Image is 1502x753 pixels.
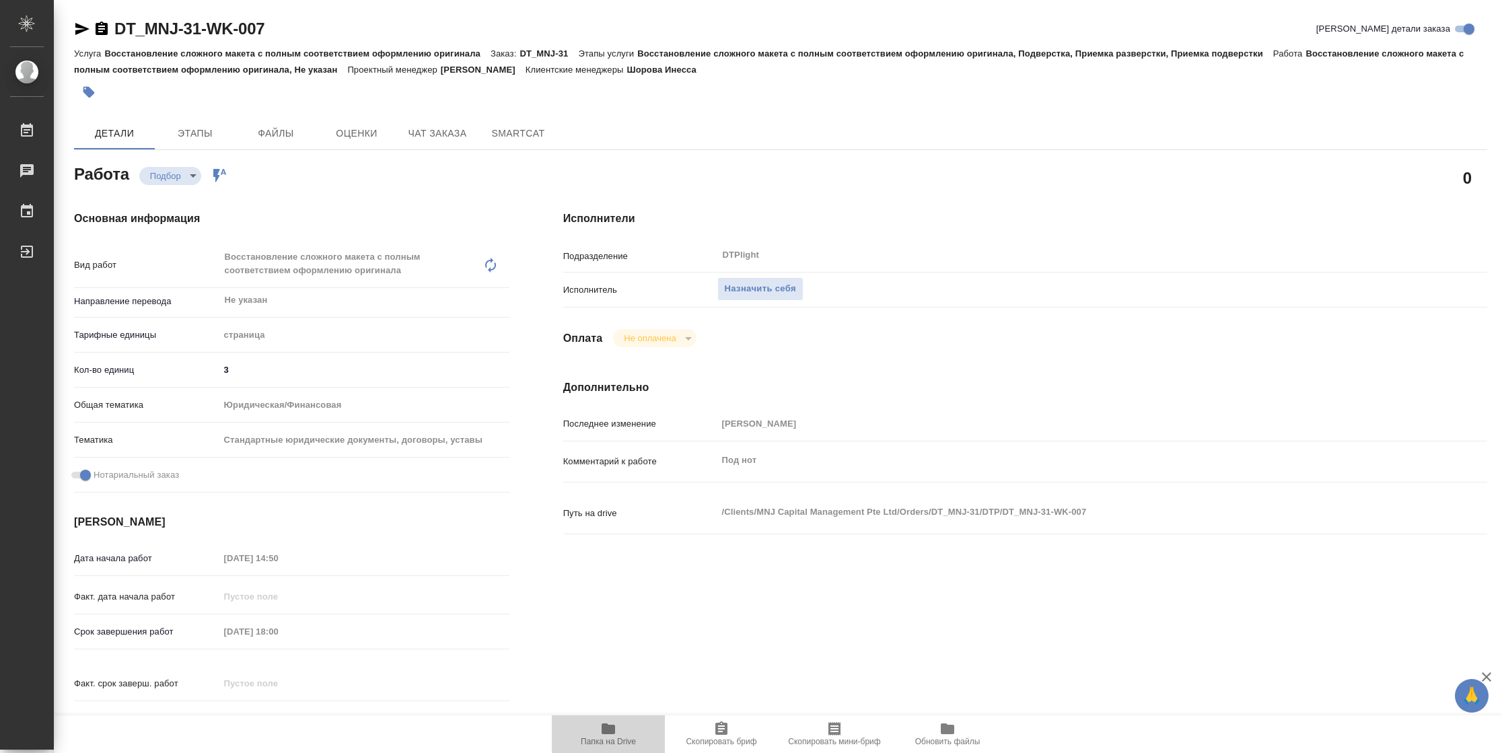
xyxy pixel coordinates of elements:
p: Последнее изменение [563,417,717,431]
a: DT_MNJ-31-WK-007 [114,20,265,38]
span: Файлы [244,125,308,142]
input: Пустое поле [219,548,337,568]
h2: Работа [74,161,129,185]
p: Работа [1273,48,1306,59]
input: Пустое поле [219,587,337,606]
span: Нотариальный заказ [94,468,179,482]
button: Назначить себя [717,277,803,301]
p: Факт. срок заверш. работ [74,677,219,690]
div: Подбор [613,329,696,347]
span: SmartCat [486,125,550,142]
textarea: /Clients/MNJ Capital Management Pte Ltd/Orders/DT_MNJ-31/DTP/DT_MNJ-31-WK-007 [717,501,1410,524]
h4: Оплата [563,330,603,347]
button: Скопировать мини-бриф [778,715,891,753]
div: страница [219,324,509,347]
span: Чат заказа [405,125,470,142]
span: Скопировать бриф [686,737,756,746]
p: Комментарий к работе [563,455,717,468]
div: Юридическая/Финансовая [219,394,509,417]
p: Путь на drive [563,507,717,520]
h2: 0 [1463,166,1472,189]
button: Обновить файлы [891,715,1004,753]
input: Пустое поле [219,622,337,641]
p: Шорова Инесса [627,65,707,75]
p: Услуга [74,48,104,59]
p: Вид работ [74,258,219,272]
p: Заказ: [491,48,520,59]
span: Назначить себя [725,281,796,297]
div: Стандартные юридические документы, договоры, уставы [219,429,509,452]
span: Этапы [163,125,227,142]
span: [PERSON_NAME] детали заказа [1316,22,1450,36]
p: Кол-во единиц [74,363,219,377]
h4: Дополнительно [563,380,1487,396]
span: Обновить файлы [915,737,980,746]
p: [PERSON_NAME] [441,65,526,75]
span: 🙏 [1460,682,1483,710]
h4: Исполнители [563,211,1487,227]
input: Пустое поле [219,674,337,693]
input: ✎ Введи что-нибудь [219,709,337,728]
button: Скопировать ссылку для ЯМессенджера [74,21,90,37]
p: Дата начала работ [74,552,219,565]
button: Добавить тэг [74,77,104,107]
p: Срок завершения работ [74,625,219,639]
p: Клиентские менеджеры [526,65,627,75]
p: Тематика [74,433,219,447]
button: Подбор [146,170,185,182]
button: Скопировать ссылку [94,21,110,37]
span: Детали [82,125,147,142]
h4: [PERSON_NAME] [74,514,509,530]
button: Скопировать бриф [665,715,778,753]
textarea: Под нот [717,449,1410,472]
p: Исполнитель [563,283,717,297]
p: Восстановление сложного макета с полным соответствием оформлению оригинала [104,48,491,59]
p: DT_MNJ-31 [520,48,578,59]
h4: Основная информация [74,211,509,227]
p: Срок завершения услуги [74,712,219,725]
p: Этапы услуги [578,48,637,59]
div: Подбор [139,167,201,185]
p: Тарифные единицы [74,328,219,342]
p: Проектный менеджер [347,65,440,75]
p: Общая тематика [74,398,219,412]
p: Направление перевода [74,295,219,308]
button: 🙏 [1455,679,1489,713]
p: Восстановление сложного макета с полным соответствием оформлению оригинала, Подверстка, Приемка р... [637,48,1273,59]
input: ✎ Введи что-нибудь [219,360,509,380]
span: Папка на Drive [581,737,636,746]
button: Папка на Drive [552,715,665,753]
span: Скопировать мини-бриф [788,737,880,746]
p: Факт. дата начала работ [74,590,219,604]
span: Оценки [324,125,389,142]
p: Подразделение [563,250,717,263]
input: Пустое поле [717,414,1410,433]
button: Не оплачена [620,332,680,344]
